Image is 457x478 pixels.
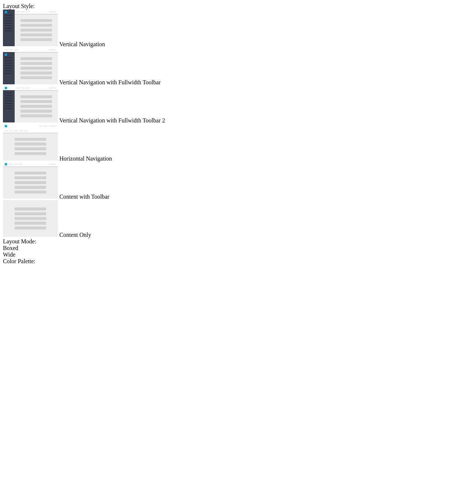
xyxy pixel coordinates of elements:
md-radio-button: Vertical Navigation with Fullwidth Toolbar 2 [3,86,454,124]
img: vertical-nav-with-full-toolbar.jpg [3,48,58,84]
div: Layout Style: [3,3,454,10]
md-radio-button: Content Only [3,200,454,238]
span: Content Only [59,232,91,238]
md-radio-button: Vertical Navigation [3,10,454,48]
div: Color Palette: [3,258,454,265]
img: content-with-toolbar.jpg [3,162,58,199]
img: vertical-nav.jpg [3,10,58,46]
span: Vertical Navigation with Fullwidth Toolbar [59,79,161,85]
md-radio-button: Wide [3,251,454,258]
span: Content with Toolbar [59,194,109,200]
img: content-only.jpg [3,200,58,237]
md-radio-button: Horizontal Navigation [3,124,454,162]
md-radio-button: Vertical Navigation with Fullwidth Toolbar [3,48,454,86]
md-radio-button: Boxed [3,245,454,251]
div: Layout Mode: [3,238,454,245]
span: Vertical Navigation with Fullwidth Toolbar 2 [59,117,165,124]
img: horizontal-nav.jpg [3,124,58,161]
span: Vertical Navigation [59,41,105,47]
img: vertical-nav-with-full-toolbar-2.jpg [3,86,58,122]
md-radio-button: Content with Toolbar [3,162,454,200]
span: Horizontal Navigation [59,155,112,162]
